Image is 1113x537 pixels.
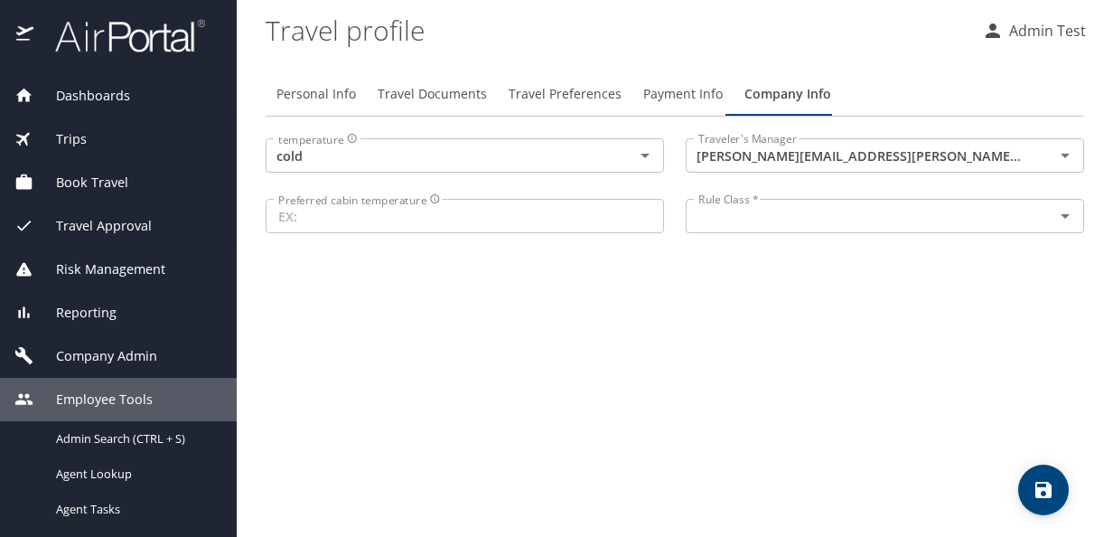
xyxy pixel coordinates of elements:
[744,83,831,106] span: Company Info
[1004,20,1086,42] p: Admin Test
[643,83,723,106] span: Payment Info
[56,501,215,518] span: Agent Tasks
[509,83,622,106] span: Travel Preferences
[1052,203,1078,229] button: Open
[1052,143,1078,168] button: Open
[35,18,205,53] img: airportal-logo.png
[266,2,968,58] h1: Travel profile
[632,143,658,168] button: Open
[266,199,664,233] input: EX:
[56,430,185,447] span: Admin Search (CTRL + S)
[56,466,215,483] span: Agent Lookup
[33,129,87,149] span: Trips
[33,390,153,410] span: Employee Tools
[33,346,157,366] span: Company Admin
[33,259,165,279] span: Risk Management
[33,303,117,323] span: Reporting
[378,83,487,106] span: Travel Documents
[429,193,440,204] svg: Do you prefer cooler or warmer temperatures?
[276,83,356,106] span: Personal Info
[1018,465,1069,515] button: save
[16,18,35,53] img: icon-airportal.png
[14,429,192,449] a: Admin Search (CTRL + S)
[33,86,130,106] span: Dashboards
[266,72,1084,116] div: Profile
[347,133,358,144] svg: preferred temp
[33,173,128,193] span: Book Travel
[33,216,152,236] span: Travel Approval
[975,14,1093,47] button: Admin Test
